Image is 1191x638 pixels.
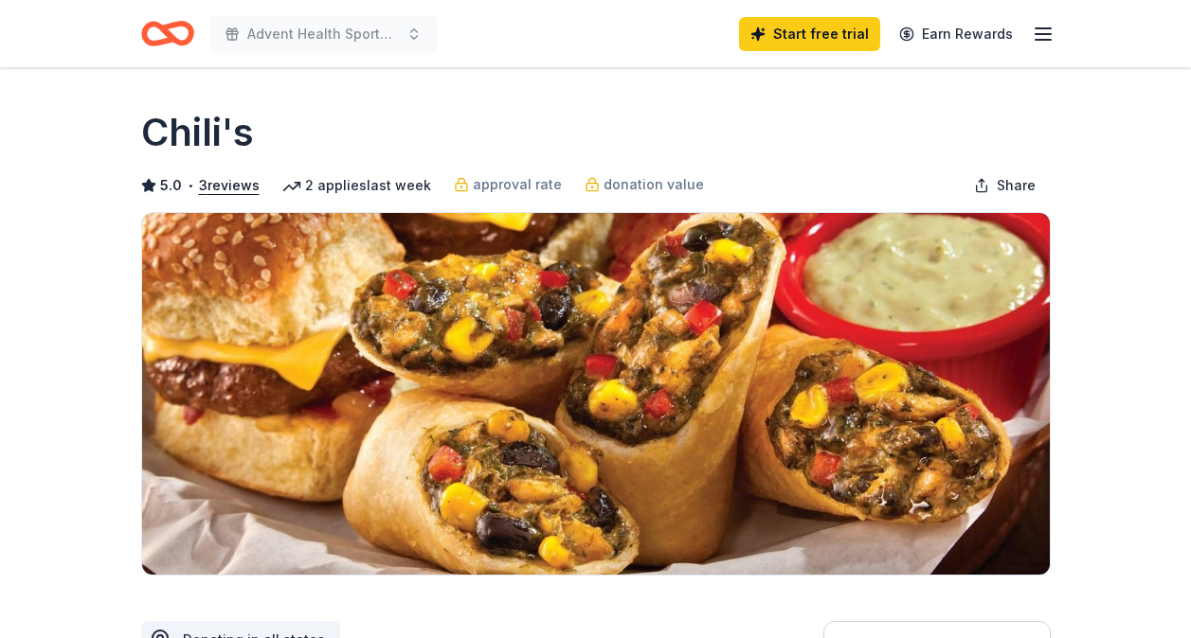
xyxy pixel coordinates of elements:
[454,173,562,196] a: approval rate
[247,23,399,45] span: Advent Health Sports Med & Rehab Week
[199,174,260,197] button: 3reviews
[739,17,880,51] a: Start free trial
[141,11,194,56] a: Home
[160,174,182,197] span: 5.0
[604,173,704,196] span: donation value
[473,173,562,196] span: approval rate
[959,167,1051,204] button: Share
[997,174,1036,197] span: Share
[187,178,193,193] span: •
[141,106,254,159] h1: Chili's
[142,213,1050,575] img: Image for Chili's
[282,174,431,197] div: 2 applies last week
[888,17,1024,51] a: Earn Rewards
[209,15,437,53] button: Advent Health Sports Med & Rehab Week
[585,173,704,196] a: donation value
